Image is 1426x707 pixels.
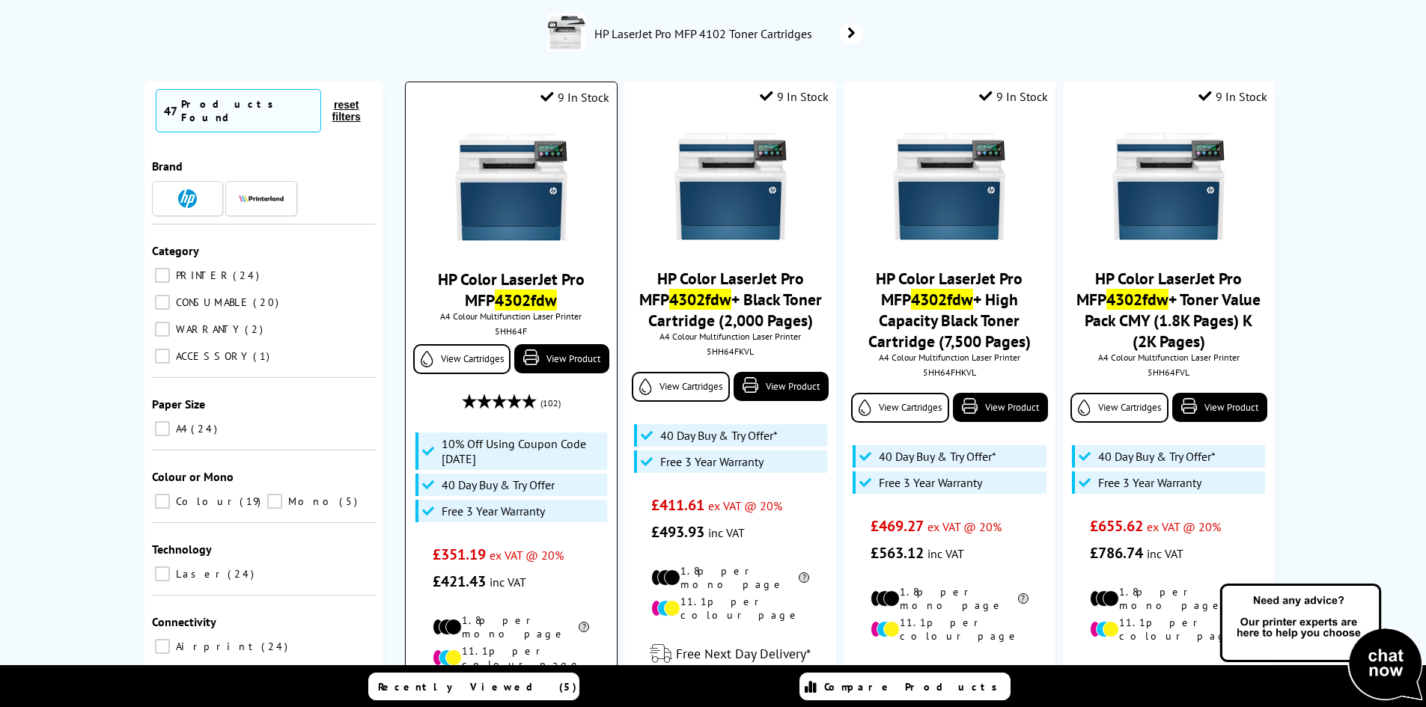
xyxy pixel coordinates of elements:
[927,546,964,561] span: inc VAT
[433,613,589,640] li: 1.8p per mono page
[455,131,567,243] img: HP-4302fdw-Front-Main-Small.jpg
[540,389,561,417] span: (102)
[871,616,1029,643] li: 11.1p per colour page
[172,322,243,336] span: WARRANTY
[433,644,589,671] li: 11.1p per colour page
[760,89,829,104] div: 9 In Stock
[417,325,605,337] div: 5HH64F
[321,98,372,123] button: reset filters
[155,494,170,509] input: Colour 19
[155,421,170,436] input: A4 24
[253,296,282,309] span: 20
[851,352,1048,363] span: A4 Colour Multifunction Laser Printer
[855,367,1044,378] div: 5HH64FHKVL
[632,331,829,342] span: A4 Colour Multifunction Laser Printer
[490,548,564,563] span: ex VAT @ 20%
[155,639,170,654] input: Airprint 24
[233,269,263,282] span: 24
[953,393,1048,422] a: View Product
[593,13,863,54] a: HP LaserJet Pro MFP 4102 Toner Cartridges
[868,268,1031,352] a: HP Color LaserJet Pro MFP4302fdw+ High Capacity Black Toner Cartridge (7,500 Pages)
[442,436,603,466] span: 10% Off Using Coupon Code [DATE]
[339,495,361,508] span: 5
[734,372,829,401] a: View Product
[172,269,231,282] span: PRINTER
[1076,268,1261,352] a: HP Color LaserJet Pro MFP4302fdw+ Toner Value Pack CMY (1.8K Pages) K (2K Pages)
[1090,516,1143,536] span: £655.62
[979,89,1048,104] div: 9 In Stock
[879,449,996,464] span: 40 Day Buy & Try Offer*
[593,26,817,41] span: HP LaserJet Pro MFP 4102 Toner Cartridges
[660,428,778,443] span: 40 Day Buy & Try Offer*
[378,680,577,694] span: Recently Viewed (5)
[152,397,205,411] span: Paper Size
[651,522,704,542] span: £493.93
[911,289,973,310] mark: 4302fdw
[1172,393,1267,422] a: View Product
[442,504,545,518] span: Free 3 Year Warranty
[191,422,221,435] span: 24
[1216,581,1426,704] img: Open Live Chat window
[893,130,1005,242] img: HP-4302fdw-Front-Main-Small.jpg
[1070,654,1267,696] div: modal_delivery
[1074,367,1264,378] div: 5HH64FVL
[438,269,585,310] a: HP Color LaserJet Pro MFP4302fdw
[413,310,609,322] span: A4 Colour Multifunction Laser Printer
[1112,130,1225,242] img: HP-4302fdw-Front-Main-Small.jpg
[540,90,609,105] div: 9 In Stock
[674,130,787,242] img: HP-4302fdw-Front-Main-Small.jpg
[413,344,511,374] a: View Cartridges
[172,349,252,363] span: ACCESSORY
[261,640,291,653] span: 24
[155,268,170,283] input: PRINTER 24
[181,97,313,124] div: Products Found
[1198,89,1267,104] div: 9 In Stock
[824,680,1005,694] span: Compare Products
[1147,519,1221,534] span: ex VAT @ 20%
[1090,543,1143,563] span: £786.74
[514,344,609,373] a: View Product
[490,575,526,590] span: inc VAT
[871,585,1029,612] li: 1.8p per mono page
[172,640,260,653] span: Airprint
[245,322,266,336] span: 2
[152,243,199,258] span: Category
[239,195,284,202] img: Printerland
[871,516,924,536] span: £469.27
[1106,289,1168,310] mark: 4302fdw
[155,295,170,310] input: CONSUMABLE 20
[632,372,730,402] a: View Cartridges
[433,545,486,564] span: £351.19
[632,633,829,675] div: modal_delivery
[799,673,1011,700] a: Compare Products
[495,290,557,310] mark: 4302fdw
[879,475,982,490] span: Free 3 Year Warranty
[851,393,949,423] a: View Cartridges
[155,566,170,581] input: Laser 24
[164,103,177,118] span: 47
[152,159,183,174] span: Brand
[1090,616,1248,643] li: 11.1p per colour page
[284,495,338,508] span: Mono
[433,572,486,591] span: £421.43
[851,654,1048,696] div: modal_delivery
[228,567,258,581] span: 24
[708,525,745,540] span: inc VAT
[253,349,273,363] span: 1
[676,645,811,662] span: Free Next Day Delivery*
[155,322,170,337] input: WARRANTY 2
[1070,352,1267,363] span: A4 Colour Multifunction Laser Printer
[639,268,822,331] a: HP Color LaserJet Pro MFP4302fdw+ Black Toner Cartridge (2,000 Pages)
[651,564,809,591] li: 1.8p per mono page
[267,494,282,509] input: Mono 5
[152,542,212,557] span: Technology
[548,13,585,51] img: HP-LJPMFP4102-DeptImage.jpg
[1098,449,1216,464] span: 40 Day Buy & Try Offer*
[871,543,924,563] span: £563.12
[172,495,238,508] span: Colour
[927,519,1002,534] span: ex VAT @ 20%
[178,189,197,208] img: HP
[152,614,216,629] span: Connectivity
[651,495,704,515] span: £411.61
[172,422,189,435] span: A4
